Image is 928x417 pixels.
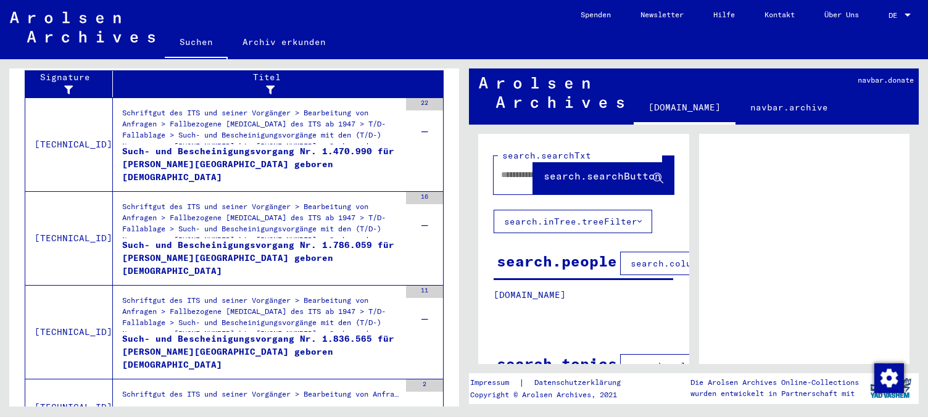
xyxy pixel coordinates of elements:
[122,201,400,244] div: Schriftgut des ITS und seiner Vorgänger > Bearbeitung von Anfragen > Fallbezogene [MEDICAL_DATA] ...
[479,77,624,108] img: Arolsen_neg.svg
[30,71,103,97] div: Signature
[122,389,400,406] div: Schriftgut des ITS und seiner Vorgänger > Bearbeitung von Anfragen > Fallbezogene [MEDICAL_DATA] ...
[122,239,400,276] div: Such- und Bescheinigungsvorgang Nr. 1.786.059 für [PERSON_NAME][GEOGRAPHIC_DATA] geboren [DEMOGRA...
[228,27,341,57] a: Archiv erkunden
[690,388,859,399] p: wurden entwickelt in Partnerschaft mit
[165,27,228,59] a: Suchen
[634,93,735,125] a: [DOMAIN_NAME]
[122,295,400,338] div: Schriftgut des ITS und seiner Vorgänger > Bearbeitung von Anfragen > Fallbezogene [MEDICAL_DATA] ...
[631,360,774,371] span: search.columnFilter.filter
[524,376,636,389] a: Datenschutzerklärung
[406,286,443,298] div: 11
[25,191,113,285] td: [TECHNICAL_ID]
[544,170,661,182] span: search.searchButton
[118,71,431,97] div: Titel
[30,71,115,97] div: Signature
[620,354,785,378] button: search.columnFilter.filter
[533,156,674,194] button: search.searchButton
[620,252,785,275] button: search.columnFilter.filter
[122,107,400,151] div: Schriftgut des ITS und seiner Vorgänger > Bearbeitung von Anfragen > Fallbezogene [MEDICAL_DATA] ...
[406,192,443,204] div: 16
[494,210,652,233] button: search.inTree.treeFilter
[631,258,774,269] span: search.columnFilter.filter
[470,376,636,389] div: |
[889,11,902,20] span: DE
[122,145,400,182] div: Such- und Bescheinigungsvorgang Nr. 1.470.990 für [PERSON_NAME][GEOGRAPHIC_DATA] geboren [DEMOGRA...
[122,332,400,370] div: Such- und Bescheinigungsvorgang Nr. 1.836.565 für [PERSON_NAME][GEOGRAPHIC_DATA] geboren [DEMOGRA...
[497,250,617,272] div: search.people
[470,389,636,400] p: Copyright © Arolsen Archives, 2021
[470,376,519,389] a: Impressum
[406,379,443,392] div: 2
[690,377,859,388] p: Die Arolsen Archives Online-Collections
[735,93,843,122] a: navbar.archive
[25,97,113,191] td: [TECHNICAL_ID]
[494,289,673,302] p: [DOMAIN_NAME]
[868,373,914,403] img: yv_logo.png
[874,363,904,393] img: Zustimmung ändern
[10,12,155,43] img: Arolsen_neg.svg
[502,150,591,161] mat-label: search.searchTxt
[118,71,419,97] div: Titel
[25,285,113,379] td: [TECHNICAL_ID]
[406,98,443,110] div: 22
[497,352,617,374] div: search.topics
